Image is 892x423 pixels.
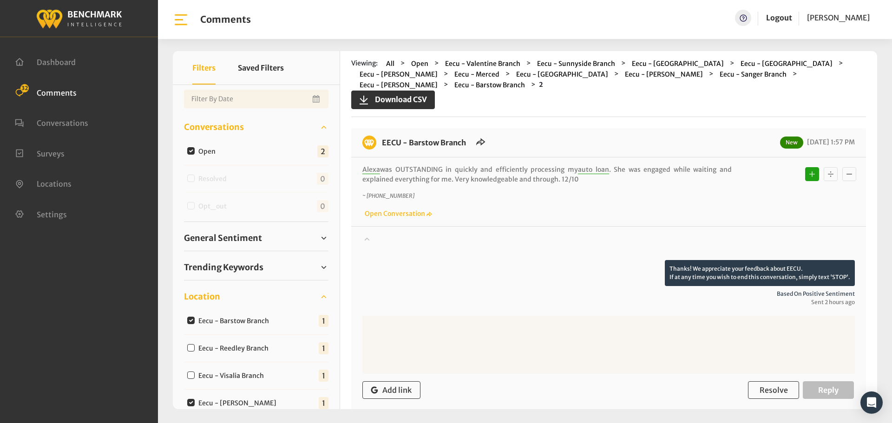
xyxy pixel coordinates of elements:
span: [PERSON_NAME] [807,13,870,22]
button: Download CSV [351,91,435,109]
a: Open Conversation [362,209,432,218]
input: Eecu - [PERSON_NAME] [187,399,195,406]
button: Filters [192,51,216,85]
button: Open Calendar [311,90,323,108]
span: 0 [317,173,328,185]
button: Eecu - Merced [452,69,502,80]
button: Eecu - [GEOGRAPHIC_DATA] [629,59,727,69]
div: Basic example [803,165,859,183]
span: Conversations [37,118,88,128]
input: Eecu - Reedley Branch [187,344,195,351]
button: Eecu - Sunnyside Branch [534,59,618,69]
span: Sent 2 hours ago [362,298,855,306]
span: Comments [37,88,77,97]
a: Conversations [184,120,328,134]
button: Add link [362,381,420,399]
span: 1 [319,370,328,382]
p: was OUTSTANDING in quickly and efficiently processing my . She was engaged while waiting and expl... [362,165,732,184]
button: Open [408,59,431,69]
input: Eecu - Visalia Branch [187,371,195,379]
a: Logout [766,10,792,26]
div: Open Intercom Messenger [860,391,883,414]
span: Dashboard [37,58,76,67]
a: Conversations [15,117,88,127]
span: Download CSV [369,94,427,105]
button: Saved Filters [238,51,284,85]
button: Eecu - [GEOGRAPHIC_DATA] [513,69,611,80]
label: Opt_out [195,202,234,211]
h1: Comments [200,14,251,25]
h6: EECU - Barstow Branch [376,136,472,150]
span: 1 [319,315,328,327]
button: Resolve [748,381,799,399]
button: Eecu - Sanger Branch [717,69,789,80]
button: Eecu - [PERSON_NAME] [357,69,440,80]
span: New [780,137,803,149]
img: benchmark [36,7,122,30]
span: 0 [317,200,328,212]
input: Date range input field [184,90,328,108]
a: Locations [15,178,72,188]
a: Trending Keywords [184,260,328,274]
input: Eecu - Barstow Branch [187,317,195,324]
span: Viewing: [351,59,378,69]
button: Eecu - Valentine Branch [442,59,523,69]
button: Eecu - Barstow Branch [452,80,528,91]
span: Conversations [184,121,244,133]
a: Logout [766,13,792,22]
img: benchmark [362,136,376,150]
label: Open [195,147,223,156]
a: [PERSON_NAME] [807,10,870,26]
label: Resolved [195,174,234,184]
strong: 2 [539,80,543,89]
p: Thanks! We appreciate your feedback about EECU. If at any time you wish to end this conversation,... [665,260,855,286]
label: Eecu - Reedley Branch [195,344,276,353]
button: Eecu - [GEOGRAPHIC_DATA] [738,59,835,69]
span: Surveys [37,149,65,158]
span: Settings [37,209,67,219]
span: Locations [37,179,72,189]
span: auto loan [578,165,609,174]
label: Eecu - Visalia Branch [195,371,271,381]
a: Surveys [15,148,65,157]
span: General Sentiment [184,232,262,244]
span: 1 [319,342,328,354]
span: 32 [20,84,29,92]
span: 1 [319,397,328,409]
a: Location [184,290,328,304]
span: [DATE] 1:57 PM [805,138,855,146]
label: Eecu - Barstow Branch [195,316,276,326]
button: Eecu - [PERSON_NAME] [357,80,440,91]
button: All [383,59,397,69]
a: Dashboard [15,57,76,66]
img: bar [173,12,189,28]
button: Eecu - [PERSON_NAME] [622,69,706,80]
span: Location [184,290,220,303]
a: Settings [15,209,67,218]
span: Resolve [760,385,788,395]
i: ~ [PHONE_NUMBER] [362,192,414,199]
a: General Sentiment [184,231,328,245]
a: EECU - Barstow Branch [382,138,466,147]
label: Eecu - [PERSON_NAME] [195,398,284,408]
span: 2 [317,145,328,157]
input: Open [187,147,195,155]
span: Based on positive sentiment [362,290,855,298]
a: Comments 32 [15,87,77,97]
span: Alexa [362,165,380,174]
span: Trending Keywords [184,261,263,273]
